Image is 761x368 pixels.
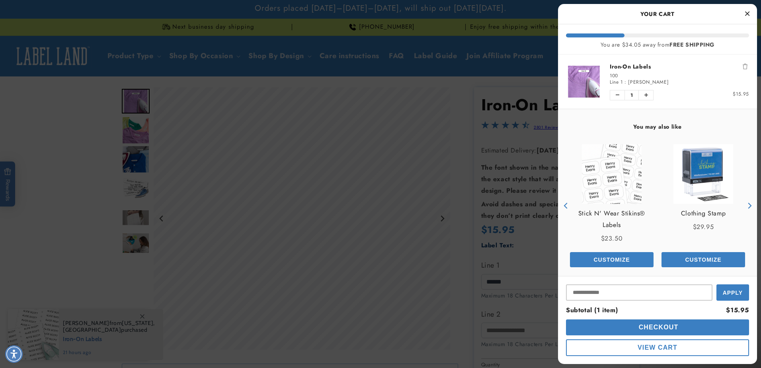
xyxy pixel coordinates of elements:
div: product [658,136,749,275]
button: Add the product, Stick N' Wear Stikins® Labels to Cart [661,252,745,267]
span: [PERSON_NAME] [628,78,669,86]
span: $15.95 [733,90,749,98]
span: Checkout [637,324,679,331]
span: Apply [723,290,743,296]
span: $23.50 [601,234,623,243]
span: View Cart [638,344,677,351]
h4: You may also like [566,123,749,130]
span: Customize [685,256,721,263]
button: Increase quantity of Iron-On Labels [639,90,653,100]
img: Clothing Stamp - Label Land [673,144,733,204]
iframe: Sign Up via Text for Offers [6,304,101,328]
a: Iron-On Labels [610,63,749,70]
span: 1 [624,90,639,100]
h2: Your Cart [566,8,749,20]
button: cart [566,339,749,356]
button: What material are the labels made of? [20,45,119,60]
button: Apply [716,284,749,301]
div: product [566,136,658,275]
textarea: Type your message here [7,10,114,20]
span: Customize [593,256,630,263]
button: Add the product, Iron-On Labels to Cart [570,252,654,267]
span: $29.95 [693,222,714,231]
span: Subtotal (1 item) [566,305,618,315]
button: Close Cart [741,8,753,20]
button: Remove Iron-On Labels [741,63,749,70]
span: Line 1 [610,78,623,86]
div: You are $34.05 away from [566,41,749,48]
b: FREE SHIPPING [669,41,714,49]
button: Previous [560,200,572,212]
a: View Stick N' Wear Stikins® Labels [570,208,654,231]
button: cart [566,319,749,335]
div: Accessibility Menu [5,345,23,363]
div: 100 [610,72,749,79]
li: product [566,55,749,109]
a: View Clothing Stamp [681,208,726,219]
button: Next [743,200,755,212]
span: : [624,78,626,86]
button: Are these labels comfortable to wear? [20,22,119,37]
div: $15.95 [726,305,749,316]
button: Decrease quantity of Iron-On Labels [610,90,624,100]
input: Input Discount [566,284,712,301]
img: Iron-On Labels - Label Land [566,66,602,97]
img: View Stick N' Wear Stikins® Labels [582,144,642,204]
